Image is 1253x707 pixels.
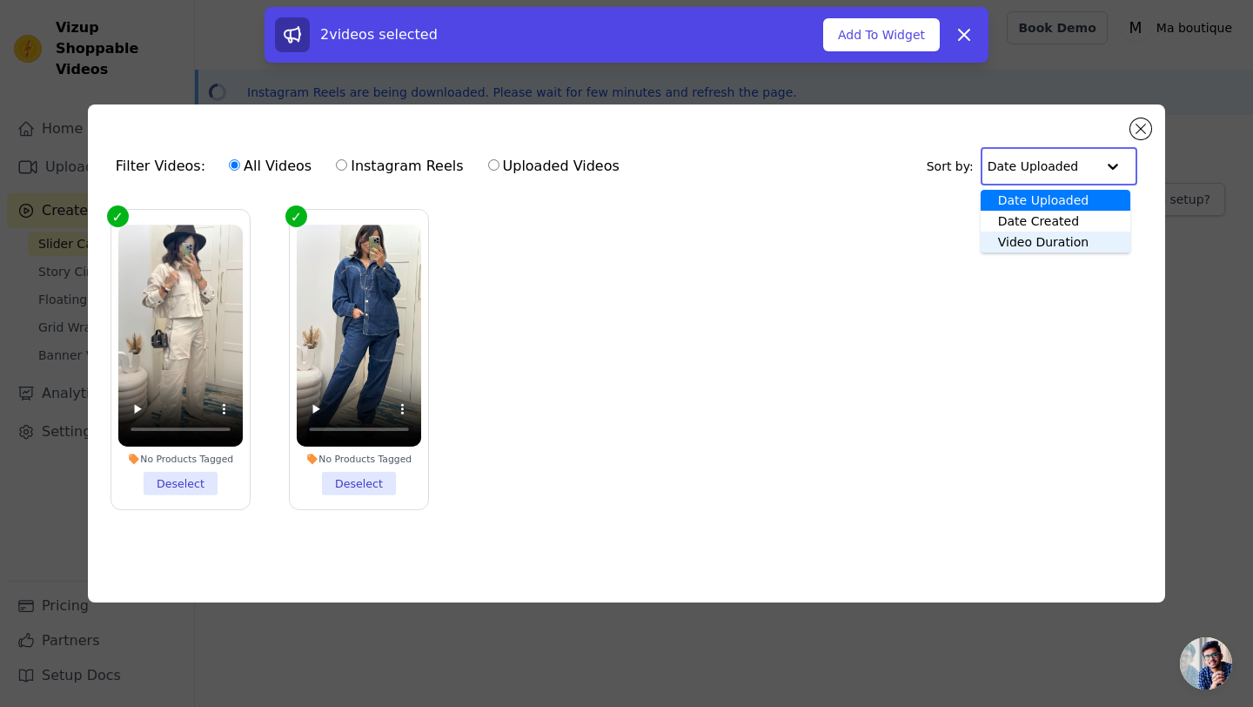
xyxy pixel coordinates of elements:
[228,155,312,178] label: All Videos
[981,190,1130,211] div: Date Uploaded
[927,147,1138,185] div: Sort by:
[116,146,629,186] div: Filter Videos:
[823,18,940,51] button: Add To Widget
[320,26,438,43] span: 2 videos selected
[981,232,1130,252] div: Video Duration
[335,155,464,178] label: Instagram Reels
[981,211,1130,232] div: Date Created
[1130,118,1151,139] button: Close modal
[487,155,620,178] label: Uploaded Videos
[297,453,421,465] div: No Products Tagged
[1180,637,1232,690] div: Ouvrir le chat
[118,453,243,465] div: No Products Tagged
